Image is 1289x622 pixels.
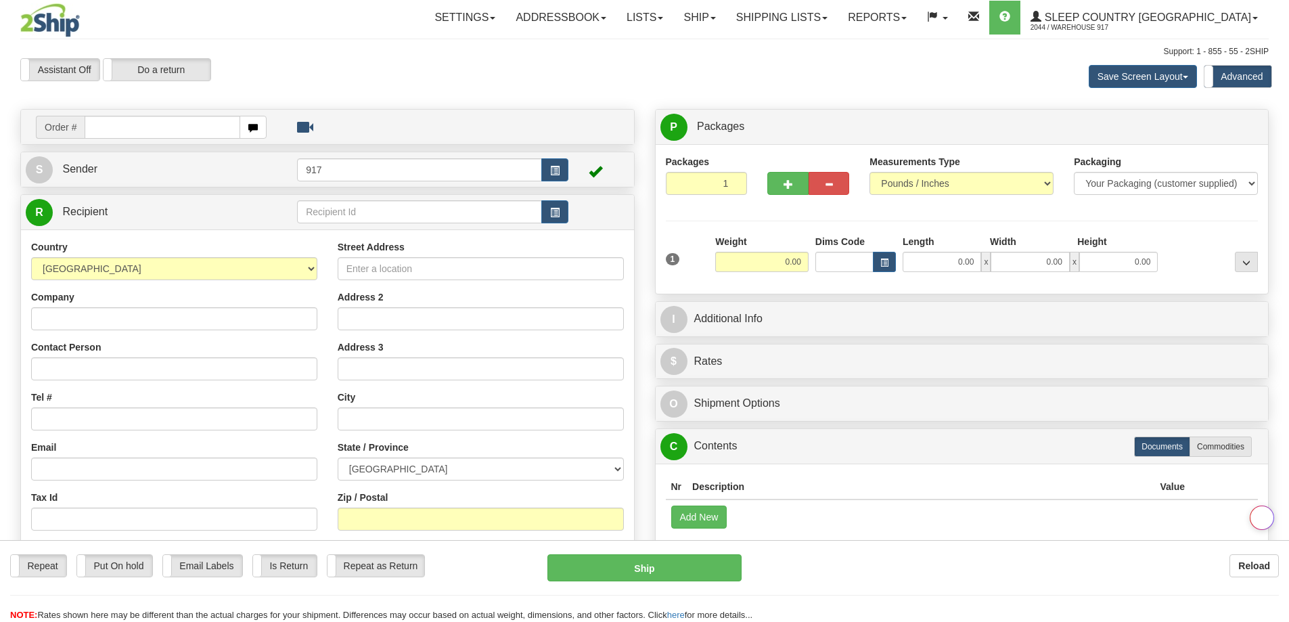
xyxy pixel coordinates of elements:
[671,506,727,529] button: Add New
[660,348,1264,376] a: $Rates
[660,306,687,333] span: I
[11,555,66,577] label: Repeat
[1077,235,1107,248] label: Height
[1041,12,1251,23] span: Sleep Country [GEOGRAPHIC_DATA]
[547,554,742,581] button: Ship
[10,610,37,620] span: NOTE:
[31,340,101,354] label: Contact Person
[31,240,68,254] label: Country
[660,391,687,418] span: O
[31,391,52,404] label: Tel #
[1238,560,1270,571] b: Reload
[981,252,991,272] span: x
[990,235,1016,248] label: Width
[20,46,1269,58] div: Support: 1 - 855 - 55 - 2SHIP
[1229,554,1279,577] button: Reload
[666,474,687,499] th: Nr
[31,491,58,504] label: Tax Id
[338,290,384,304] label: Address 2
[660,114,687,141] span: P
[660,432,1264,460] a: CContents
[903,235,934,248] label: Length
[36,116,85,139] span: Order #
[1020,1,1268,35] a: Sleep Country [GEOGRAPHIC_DATA] 2044 / Warehouse 917
[1074,155,1121,169] label: Packaging
[1204,66,1271,87] label: Advanced
[424,1,505,35] a: Settings
[26,199,53,226] span: R
[104,59,210,81] label: Do a return
[31,441,56,454] label: Email
[505,1,616,35] a: Addressbook
[1154,474,1190,499] th: Value
[77,555,152,577] label: Put On hold
[697,120,744,132] span: Packages
[338,240,405,254] label: Street Address
[338,391,355,404] label: City
[660,305,1264,333] a: IAdditional Info
[297,158,542,181] input: Sender Id
[815,235,865,248] label: Dims Code
[1190,437,1252,457] label: Commodities
[338,441,409,454] label: State / Province
[62,163,97,175] span: Sender
[715,235,746,248] label: Weight
[1134,437,1190,457] label: Documents
[26,198,267,226] a: R Recipient
[660,113,1264,141] a: P Packages
[838,1,917,35] a: Reports
[1089,65,1197,88] button: Save Screen Layout
[297,200,542,223] input: Recipient Id
[163,555,242,577] label: Email Labels
[687,474,1154,499] th: Description
[21,59,99,81] label: Assistant Off
[327,555,424,577] label: Repeat as Return
[338,257,624,280] input: Enter a location
[726,1,838,35] a: Shipping lists
[26,156,297,183] a: S Sender
[1031,21,1132,35] span: 2044 / Warehouse 917
[869,155,960,169] label: Measurements Type
[253,555,317,577] label: Is Return
[667,610,685,620] a: here
[62,206,108,217] span: Recipient
[616,1,673,35] a: Lists
[1235,252,1258,272] div: ...
[338,340,384,354] label: Address 3
[31,290,74,304] label: Company
[1070,252,1079,272] span: x
[338,491,388,504] label: Zip / Postal
[666,155,710,169] label: Packages
[1258,242,1288,380] iframe: chat widget
[20,3,80,37] img: logo2044.jpg
[26,156,53,183] span: S
[660,390,1264,418] a: OShipment Options
[660,348,687,375] span: $
[660,433,687,460] span: C
[666,253,680,265] span: 1
[673,1,725,35] a: Ship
